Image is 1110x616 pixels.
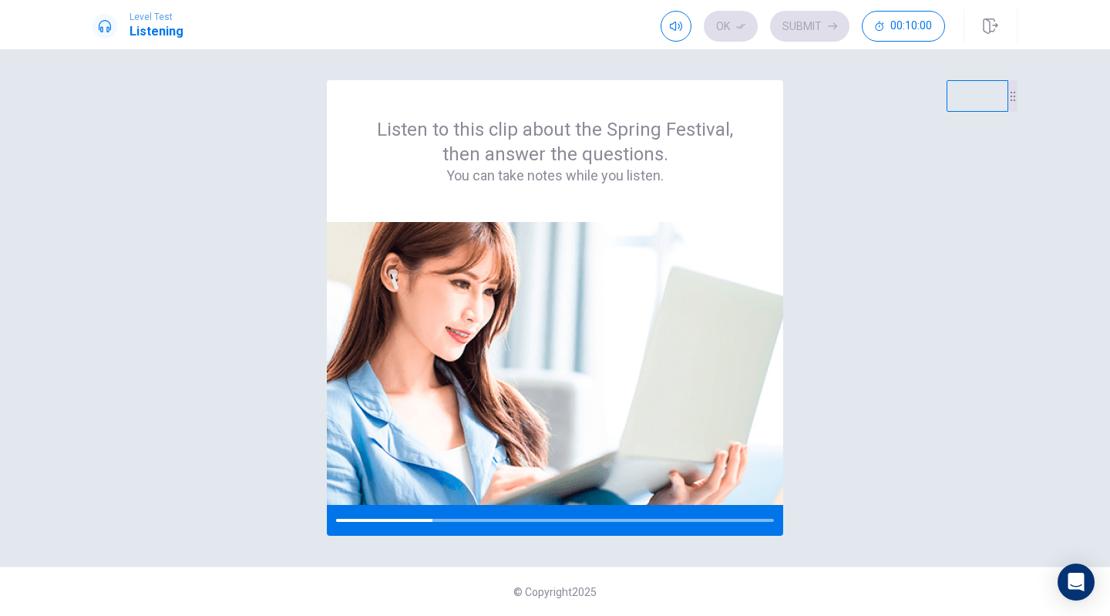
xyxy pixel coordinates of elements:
[364,167,746,185] h4: You can take notes while you listen.
[129,22,183,41] h1: Listening
[890,20,932,32] span: 00:10:00
[862,11,945,42] button: 00:10:00
[364,117,746,185] div: Listen to this clip about the Spring Festival, then answer the questions.
[327,222,783,505] img: passage image
[513,586,597,598] span: © Copyright 2025
[129,12,183,22] span: Level Test
[1058,564,1095,601] div: Open Intercom Messenger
